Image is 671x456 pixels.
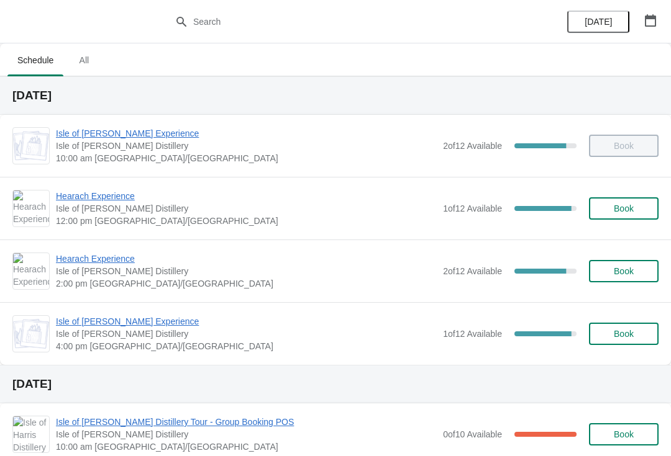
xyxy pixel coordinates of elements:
span: 1 of 12 Available [443,329,502,339]
h2: [DATE] [12,89,659,102]
span: 12:00 pm [GEOGRAPHIC_DATA]/[GEOGRAPHIC_DATA] [56,215,437,227]
span: Hearach Experience [56,253,437,265]
span: 4:00 pm [GEOGRAPHIC_DATA]/[GEOGRAPHIC_DATA] [56,340,437,352]
img: Isle of Harris Gin Experience | Isle of Harris Distillery | 10:00 am Europe/London [13,131,49,161]
h2: [DATE] [12,378,659,390]
span: Book [614,266,634,276]
span: Isle of [PERSON_NAME] Experience [56,315,437,328]
input: Search [193,11,503,33]
span: 2 of 12 Available [443,266,502,276]
span: Schedule [7,49,63,71]
span: Book [614,329,634,339]
span: Hearach Experience [56,190,437,202]
span: 0 of 10 Available [443,429,502,439]
button: [DATE] [567,11,629,33]
span: 2:00 pm [GEOGRAPHIC_DATA]/[GEOGRAPHIC_DATA] [56,277,437,290]
button: Book [589,423,659,445]
span: 10:00 am [GEOGRAPHIC_DATA]/[GEOGRAPHIC_DATA] [56,440,437,453]
img: Hearach Experience | Isle of Harris Distillery | 2:00 pm Europe/London [13,253,49,289]
img: Isle of Harris Distillery Tour - Group Booking POS | Isle of Harris Distillery | 10:00 am Europe/... [13,416,49,452]
span: Isle of [PERSON_NAME] Distillery Tour - Group Booking POS [56,416,437,428]
span: Isle of [PERSON_NAME] Distillery [56,428,437,440]
img: Isle of Harris Gin Experience | Isle of Harris Distillery | 4:00 pm Europe/London [13,319,49,349]
span: 2 of 12 Available [443,141,502,151]
span: [DATE] [585,17,612,27]
span: Isle of [PERSON_NAME] Experience [56,127,437,140]
img: Hearach Experience | Isle of Harris Distillery | 12:00 pm Europe/London [13,190,49,226]
span: 1 of 12 Available [443,203,502,213]
button: Book [589,260,659,282]
button: Book [589,197,659,220]
span: All [68,49,99,71]
span: Isle of [PERSON_NAME] Distillery [56,202,437,215]
span: Book [614,203,634,213]
span: Isle of [PERSON_NAME] Distillery [56,328,437,340]
span: Isle of [PERSON_NAME] Distillery [56,140,437,152]
span: Isle of [PERSON_NAME] Distillery [56,265,437,277]
span: Book [614,429,634,439]
span: 10:00 am [GEOGRAPHIC_DATA]/[GEOGRAPHIC_DATA] [56,152,437,164]
button: Book [589,323,659,345]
